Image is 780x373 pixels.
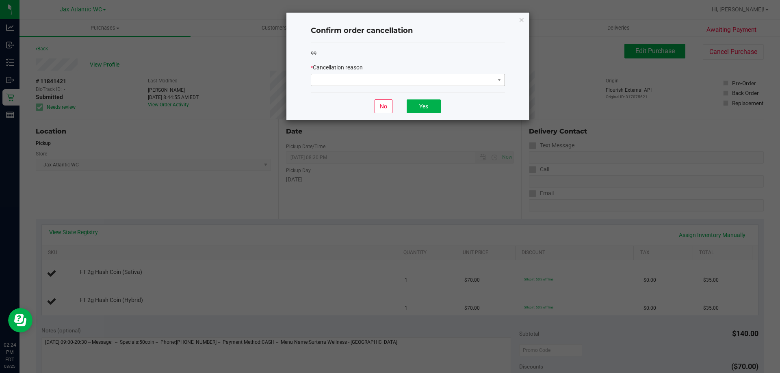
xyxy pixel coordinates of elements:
h4: Confirm order cancellation [311,26,505,36]
button: No [375,99,392,113]
span: 99 [311,50,316,56]
button: Yes [407,99,441,113]
button: Close [519,15,524,24]
span: Cancellation reason [313,64,363,71]
iframe: Resource center [8,308,32,332]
